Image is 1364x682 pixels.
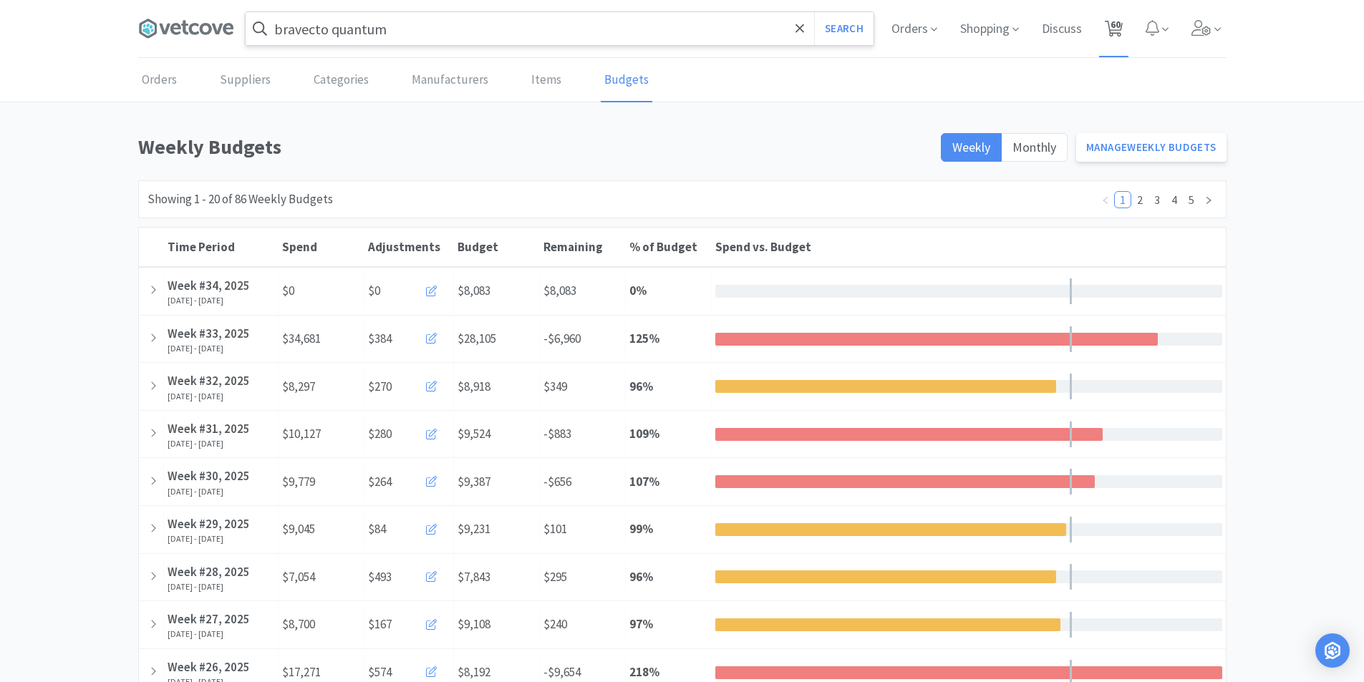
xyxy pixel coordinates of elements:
a: 60 [1099,24,1128,37]
span: $9,045 [282,520,315,539]
div: Open Intercom Messenger [1315,633,1350,668]
span: $0 [282,281,294,301]
li: 5 [1183,191,1200,208]
a: 2 [1132,192,1148,208]
span: $9,387 [458,474,490,489]
div: [DATE] - [DATE] [168,487,274,497]
a: Discuss [1036,23,1088,36]
span: $240 [543,616,567,632]
span: $9,779 [282,472,315,492]
i: icon: right [1204,196,1213,205]
div: Budget [458,239,536,255]
span: -$9,654 [543,664,581,680]
button: Search [814,12,874,45]
span: $167 [368,615,392,634]
span: $349 [543,379,567,394]
span: $0 [368,281,380,301]
strong: 0 % [629,283,647,298]
div: [DATE] - [DATE] [168,391,274,401]
a: 3 [1149,192,1165,208]
span: $295 [543,569,567,585]
a: Items [528,59,565,102]
strong: 99 % [629,521,653,537]
span: Monthly [1012,139,1056,155]
div: [DATE] - [DATE] [168,582,274,592]
span: $8,700 [282,615,315,634]
a: ManageWeekly Budgets [1076,133,1227,162]
span: $34,681 [282,329,321,349]
strong: 96 % [629,569,653,585]
strong: 218 % [629,664,659,680]
div: Remaining [543,239,622,255]
span: Weekly [952,139,990,155]
span: -$656 [543,474,571,489]
span: $264 [368,472,392,492]
div: [DATE] - [DATE] [168,439,274,449]
strong: 96 % [629,379,653,394]
div: Week #30, 2025 [168,467,274,486]
div: Time Period [168,239,275,255]
strong: 97 % [629,616,653,632]
div: Week #28, 2025 [168,562,274,582]
span: $8,192 [458,664,490,680]
li: Previous Page [1097,191,1114,208]
strong: 107 % [629,474,659,489]
a: Budgets [601,59,652,102]
a: 1 [1115,192,1131,208]
div: Week #27, 2025 [168,610,274,629]
div: Week #32, 2025 [168,371,274,391]
i: icon: left [1101,196,1110,205]
a: 5 [1184,192,1199,208]
div: [DATE] - [DATE] [168,534,274,544]
span: -$883 [543,426,571,442]
div: [DATE] - [DATE] [168,344,274,354]
a: Orders [138,59,180,102]
a: Categories [310,59,372,102]
h1: Weekly Budgets [138,131,933,163]
span: $280 [368,424,392,444]
span: $8,918 [458,379,490,394]
span: $493 [368,567,392,587]
span: $384 [368,329,392,349]
div: Week #34, 2025 [168,276,274,296]
span: Adjustments [368,239,440,255]
div: [DATE] - [DATE] [168,629,274,639]
div: Week #26, 2025 [168,658,274,677]
span: $7,054 [282,567,315,587]
strong: 125 % [629,331,659,346]
a: Suppliers [216,59,274,102]
span: $9,524 [458,426,490,442]
div: Showing 1 - 20 of 86 Weekly Budgets [147,190,333,209]
a: 4 [1166,192,1182,208]
li: 2 [1131,191,1148,208]
span: $270 [368,377,392,396]
span: $84 [368,520,386,539]
span: $574 [368,663,392,682]
li: 3 [1148,191,1166,208]
li: 1 [1114,191,1131,208]
span: -$6,960 [543,331,581,346]
span: $8,083 [458,283,490,298]
span: $9,231 [458,521,490,537]
div: Week #29, 2025 [168,515,274,534]
a: Manufacturers [408,59,492,102]
span: $101 [543,521,567,537]
li: 4 [1166,191,1183,208]
span: $8,297 [282,377,315,396]
span: $8,083 [543,283,576,298]
span: $10,127 [282,424,321,444]
li: Next Page [1200,191,1217,208]
div: Spend vs. Budget [715,239,1222,255]
div: [DATE] - [DATE] [168,296,274,306]
span: $9,108 [458,616,490,632]
div: Week #33, 2025 [168,324,274,344]
span: $17,271 [282,663,321,682]
div: Week #31, 2025 [168,419,274,439]
strong: 109 % [629,426,659,442]
span: $7,843 [458,569,490,585]
span: $28,105 [458,331,496,346]
input: Search by item, sku, manufacturer, ingredient, size... [246,12,874,45]
div: Spend [282,239,361,255]
div: % of Budget [629,239,708,255]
